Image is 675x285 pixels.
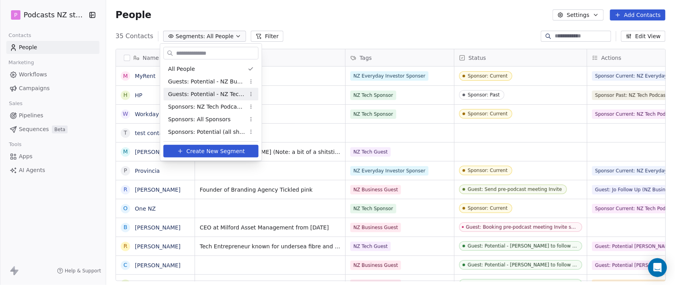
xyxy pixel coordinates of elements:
span: Create New Segment [186,147,245,155]
div: Suggestions [164,63,259,138]
span: Guests: Potential - NZ Business Podcast [168,78,245,86]
span: Guests: Potential - NZ Tech Podcast [168,90,245,98]
span: Sponsors: All Sponsors [168,115,231,124]
span: Sponsors: NZ Tech Podcast - current [168,103,245,111]
span: All People [168,65,195,73]
span: Sponsors: Potential (all shows) [168,128,245,136]
button: Create New Segment [164,145,259,157]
